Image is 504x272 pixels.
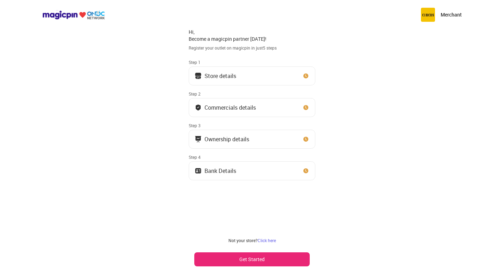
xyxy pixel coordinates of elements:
[189,161,315,180] button: Bank Details
[42,10,105,20] img: ondc-logo-new-small.8a59708e.svg
[228,238,258,243] span: Not your store?
[195,72,202,79] img: storeIcon.9b1f7264.svg
[302,136,309,143] img: clock_icon_new.67dbf243.svg
[195,104,202,111] img: bank_details_tick.fdc3558c.svg
[204,106,256,109] div: Commercials details
[421,8,435,22] img: circus.b677b59b.png
[189,59,315,65] div: Step 1
[204,137,249,141] div: Ownership details
[204,169,236,173] div: Bank Details
[195,167,202,174] img: ownership_icon.37569ceb.svg
[302,104,309,111] img: clock_icon_new.67dbf243.svg
[189,45,315,51] div: Register your outlet on magicpin in just 5 steps
[189,66,315,85] button: Store details
[441,11,462,18] p: Merchant
[189,130,315,149] button: Ownership details
[189,91,315,97] div: Step 2
[302,167,309,174] img: clock_icon_new.67dbf243.svg
[189,98,315,117] button: Commercials details
[189,28,315,42] div: Hi, Become a magicpin partner [DATE]!
[302,72,309,79] img: clock_icon_new.67dbf243.svg
[189,154,315,160] div: Step 4
[189,123,315,128] div: Step 3
[195,136,202,143] img: commercials_icon.983f7837.svg
[204,74,236,78] div: Store details
[258,238,276,243] a: Click here
[194,252,310,266] button: Get Started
